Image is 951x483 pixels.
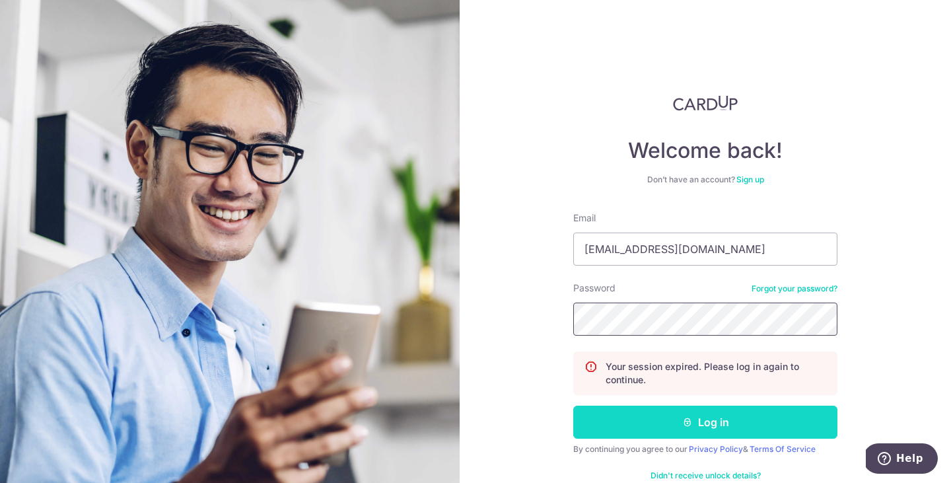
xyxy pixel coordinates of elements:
h4: Welcome back! [573,137,837,164]
input: Enter your Email [573,233,837,266]
a: Privacy Policy [689,444,743,454]
label: Password [573,281,616,295]
a: Sign up [736,174,764,184]
a: Forgot your password? [752,283,837,294]
button: Log in [573,406,837,439]
p: Your session expired. Please log in again to continue. [606,360,826,387]
label: Email [573,211,596,225]
a: Didn't receive unlock details? [651,470,761,481]
img: CardUp Logo [673,95,738,111]
a: Terms Of Service [750,444,816,454]
iframe: Opens a widget where you can find more information [866,443,938,476]
div: By continuing you agree to our & [573,444,837,455]
div: Don’t have an account? [573,174,837,185]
